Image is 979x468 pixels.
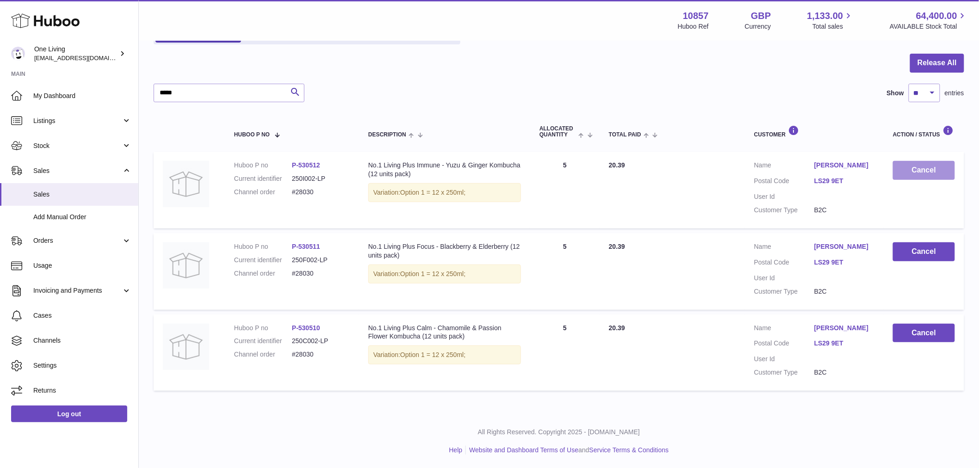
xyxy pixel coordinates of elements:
[400,351,465,358] span: Option 1 = 12 x 250ml;
[33,261,131,270] span: Usage
[754,368,814,377] dt: Customer Type
[368,183,521,202] div: Variation:
[754,287,814,296] dt: Customer Type
[754,206,814,215] dt: Customer Type
[368,242,521,260] div: No.1 Living Plus Focus - Blackberry & Elderberry (12 units pack)
[814,287,874,296] dd: B2C
[754,274,814,283] dt: User Id
[609,132,641,138] span: Total paid
[292,243,320,250] a: P-530511
[754,355,814,363] dt: User Id
[33,213,131,222] span: Add Manual Order
[234,337,292,345] dt: Current identifier
[33,142,122,150] span: Stock
[683,10,709,22] strong: 10857
[234,188,292,197] dt: Channel order
[33,92,131,100] span: My Dashboard
[234,256,292,265] dt: Current identifier
[754,258,814,269] dt: Postal Code
[11,47,25,61] img: internalAdmin-10857@internal.huboo.com
[292,350,350,359] dd: #28030
[814,161,874,170] a: [PERSON_NAME]
[368,161,521,179] div: No.1 Living Plus Immune - Yuzu & Ginger Kombucha (12 units pack)
[754,192,814,201] dt: User Id
[292,161,320,169] a: P-530512
[33,286,122,295] span: Invoicing and Payments
[890,10,968,31] a: 64,400.00 AVAILABLE Stock Total
[368,324,521,341] div: No.1 Living Plus Calm - Chamomile & Passion Flower Kombucha (12 units pack)
[754,324,814,335] dt: Name
[539,126,576,138] span: ALLOCATED Quantity
[292,269,350,278] dd: #28030
[745,22,771,31] div: Currency
[368,132,406,138] span: Description
[814,339,874,348] a: LS29 9ET
[814,242,874,251] a: [PERSON_NAME]
[812,22,854,31] span: Total sales
[292,337,350,345] dd: 250C002-LP
[609,324,625,332] span: 20.39
[678,22,709,31] div: Huboo Ref
[916,10,957,22] span: 64,400.00
[814,206,874,215] dd: B2C
[33,190,131,199] span: Sales
[814,368,874,377] dd: B2C
[146,428,972,437] p: All Rights Reserved. Copyright 2025 - [DOMAIN_NAME]
[589,446,669,454] a: Service Terms & Conditions
[754,161,814,172] dt: Name
[814,324,874,333] a: [PERSON_NAME]
[33,386,131,395] span: Returns
[33,117,122,125] span: Listings
[449,446,463,454] a: Help
[754,339,814,350] dt: Postal Code
[466,446,669,455] li: and
[163,324,209,370] img: no-photo.jpg
[945,89,964,98] span: entries
[234,174,292,183] dt: Current identifier
[893,161,955,180] button: Cancel
[754,242,814,253] dt: Name
[814,258,874,267] a: LS29 9ET
[887,89,904,98] label: Show
[400,189,465,196] span: Option 1 = 12 x 250ml;
[893,125,955,138] div: Action / Status
[234,242,292,251] dt: Huboo P no
[368,345,521,364] div: Variation:
[609,243,625,250] span: 20.39
[368,265,521,283] div: Variation:
[33,236,122,245] span: Orders
[754,177,814,188] dt: Postal Code
[234,269,292,278] dt: Channel order
[530,314,600,391] td: 5
[754,125,874,138] div: Customer
[33,361,131,370] span: Settings
[33,311,131,320] span: Cases
[292,256,350,265] dd: 250F002-LP
[292,188,350,197] dd: #28030
[893,242,955,261] button: Cancel
[609,161,625,169] span: 20.39
[11,406,127,422] a: Log out
[234,350,292,359] dt: Channel order
[33,166,122,175] span: Sales
[33,336,131,345] span: Channels
[234,132,270,138] span: Huboo P no
[292,324,320,332] a: P-530510
[292,174,350,183] dd: 250I002-LP
[234,324,292,333] dt: Huboo P no
[807,10,854,31] a: 1,133.00 Total sales
[893,324,955,343] button: Cancel
[530,233,600,310] td: 5
[34,54,136,62] span: [EMAIL_ADDRESS][DOMAIN_NAME]
[163,242,209,289] img: no-photo.jpg
[807,10,843,22] span: 1,133.00
[530,152,600,228] td: 5
[400,270,465,277] span: Option 1 = 12 x 250ml;
[814,177,874,185] a: LS29 9ET
[34,45,118,62] div: One Living
[890,22,968,31] span: AVAILABLE Stock Total
[469,446,578,454] a: Website and Dashboard Terms of Use
[163,161,209,207] img: no-photo.jpg
[910,54,964,73] button: Release All
[751,10,771,22] strong: GBP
